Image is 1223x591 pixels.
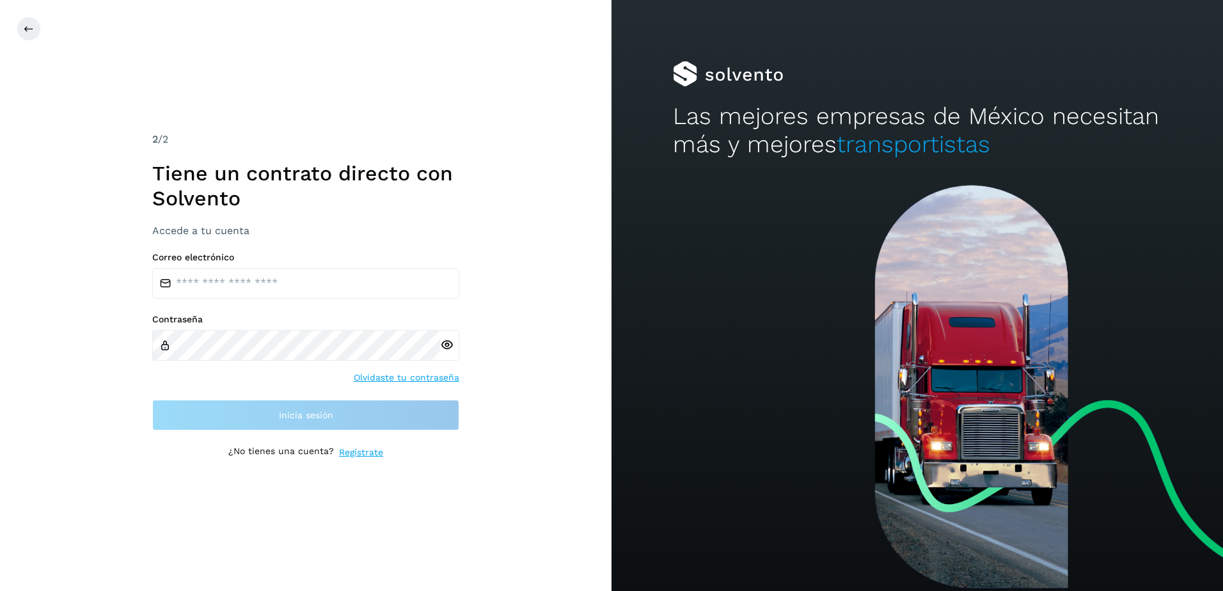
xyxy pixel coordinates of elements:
label: Contraseña [152,314,459,325]
label: Correo electrónico [152,252,459,263]
h2: Las mejores empresas de México necesitan más y mejores [673,102,1162,159]
span: Inicia sesión [279,411,333,420]
a: Regístrate [339,446,383,459]
p: ¿No tienes una cuenta? [228,446,334,459]
h3: Accede a tu cuenta [152,225,459,237]
button: Inicia sesión [152,400,459,430]
span: 2 [152,133,158,145]
a: Olvidaste tu contraseña [354,371,459,384]
h1: Tiene un contrato directo con Solvento [152,161,459,210]
span: transportistas [837,130,990,158]
div: /2 [152,132,459,147]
